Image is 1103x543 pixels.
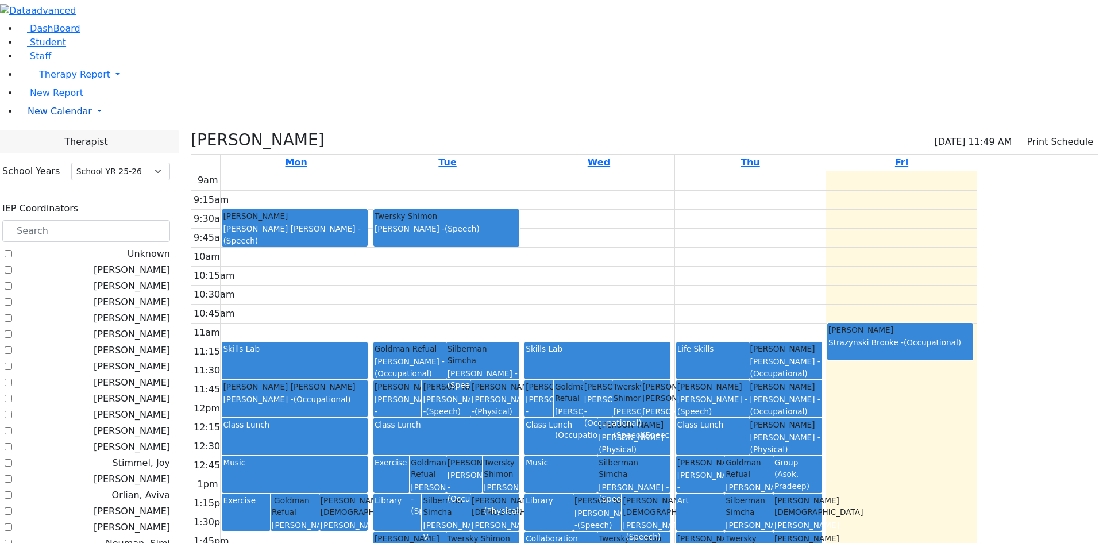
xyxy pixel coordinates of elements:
[321,495,367,518] div: [PERSON_NAME] [DEMOGRAPHIC_DATA]
[94,424,170,438] label: [PERSON_NAME]
[774,468,821,492] div: (Asok, Pradeep)
[828,337,972,348] div: Strazynski Brooke -
[375,369,432,378] span: (Occupational)
[526,381,553,392] div: [PERSON_NAME]
[555,406,582,441] div: [PERSON_NAME] -
[584,418,642,428] span: (Occupational)
[623,519,669,543] div: [PERSON_NAME] -
[283,155,310,171] a: September 15, 2025
[677,343,748,355] div: Life Skills
[626,532,661,541] span: (Speech)
[726,495,772,518] div: Silberman Simcha
[195,174,221,187] div: 9am
[275,532,310,541] span: (Speech)
[726,457,772,480] div: Goldman Refual
[577,521,612,530] span: (Speech)
[18,23,80,34] a: DashBoard
[750,381,821,392] div: [PERSON_NAME]
[223,394,367,405] div: [PERSON_NAME] -
[94,263,170,277] label: [PERSON_NAME]
[375,457,408,468] div: Exercise
[321,519,367,543] div: [PERSON_NAME] -
[223,381,367,392] div: [PERSON_NAME] [PERSON_NAME]
[191,193,231,207] div: 9:15am
[272,495,318,518] div: Goldman Refual
[375,210,518,222] div: Twersky Shimon
[191,326,222,340] div: 11am
[893,155,911,171] a: September 19, 2025
[375,495,421,506] div: Library
[223,457,367,468] div: Music
[223,495,269,506] div: Exercise
[191,212,231,226] div: 9:30am
[112,488,170,502] label: Orlian, Aviva
[18,63,1103,86] a: Therapy Report
[677,469,724,505] div: [PERSON_NAME] -
[436,155,458,171] a: September 16, 2025
[191,307,237,321] div: 10:45am
[94,521,170,534] label: [PERSON_NAME]
[191,402,222,415] div: 12pm
[94,344,170,357] label: [PERSON_NAME]
[750,419,821,430] div: [PERSON_NAME]
[472,394,518,417] div: [PERSON_NAME] -
[191,364,237,378] div: 11:30am
[614,381,641,405] div: Twersky Shimon
[94,505,170,518] label: [PERSON_NAME]
[411,482,445,517] div: [PERSON_NAME] -
[475,407,512,416] span: (Physical)
[574,507,621,531] div: [PERSON_NAME] -
[484,506,522,515] span: (Physical)
[94,295,170,309] label: [PERSON_NAME]
[642,381,669,405] div: [PERSON_NAME] [PERSON_NAME]
[28,106,92,117] span: New Calendar
[191,231,231,245] div: 9:45am
[484,457,518,480] div: Twersky Shimon
[113,456,170,470] label: Stimmel, Joy
[375,394,421,429] div: [PERSON_NAME] -
[39,69,110,80] span: Therapy Report
[642,430,677,440] span: (Speech)
[472,381,518,392] div: [PERSON_NAME]
[272,519,318,543] div: [PERSON_NAME] -
[223,236,258,245] span: (Speech)
[448,380,483,390] span: (Speech)
[448,469,481,505] div: [PERSON_NAME] -
[191,269,237,283] div: 10:15am
[750,369,808,378] span: (Occupational)
[223,419,367,430] div: Class Lunch
[223,223,367,247] div: [PERSON_NAME] [PERSON_NAME] -
[599,457,669,480] div: Silberman Simcha
[18,51,51,61] a: Staff
[2,220,170,242] input: Search
[738,155,762,171] a: September 18, 2025
[94,408,170,422] label: [PERSON_NAME]
[94,311,170,325] label: [PERSON_NAME]
[128,247,170,261] label: Unknown
[191,288,237,302] div: 10:30am
[574,495,621,506] div: [PERSON_NAME]
[614,430,649,440] span: (Speech)
[191,383,237,396] div: 11:45am
[94,328,170,341] label: [PERSON_NAME]
[614,406,641,441] div: [PERSON_NAME] -
[585,155,612,171] a: September 17, 2025
[828,324,972,336] div: [PERSON_NAME]
[191,250,222,264] div: 10am
[599,432,669,455] div: [PERSON_NAME] -
[526,394,553,429] div: [PERSON_NAME] -
[94,360,170,373] label: [PERSON_NAME]
[375,419,518,430] div: Class Lunch
[375,343,445,355] div: Goldman Refual
[223,343,367,355] div: Skills Lab
[94,279,170,293] label: [PERSON_NAME]
[191,496,232,510] div: 1:15pm
[750,394,821,417] div: [PERSON_NAME] -
[642,406,669,441] div: [PERSON_NAME] -
[677,381,748,392] div: [PERSON_NAME]
[599,494,634,503] span: (Speech)
[191,421,237,434] div: 12:15pm
[677,457,724,468] div: [PERSON_NAME]
[18,37,66,48] a: Student
[904,338,961,347] span: (Occupational)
